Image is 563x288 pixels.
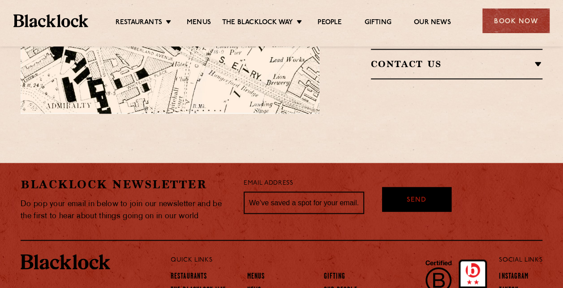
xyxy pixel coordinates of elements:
h2: Contact Us [371,59,542,69]
a: People [318,18,342,28]
p: Social Links [499,254,542,266]
a: Our News [414,18,451,28]
h2: Blacklock Newsletter [21,176,230,192]
img: svg%3E [205,30,331,114]
a: Gifting [323,272,345,282]
p: Do pop your email in below to join our newsletter and be the first to hear about things going on ... [21,198,230,222]
a: Restaurants [116,18,162,28]
a: Instagram [499,272,529,282]
a: The Blacklock Way [222,18,293,28]
a: Menus [187,18,211,28]
a: Gifting [364,18,391,28]
span: Send [407,195,426,205]
input: We’ve saved a spot for your email... [244,191,364,214]
p: Quick Links [171,254,469,266]
a: Restaurants [171,272,207,282]
img: BL_Textured_Logo-footer-cropped.svg [21,254,110,269]
a: Menus [247,272,265,282]
label: Email Address [244,178,293,188]
img: BL_Textured_Logo-footer-cropped.svg [13,14,88,27]
div: Book Now [482,8,550,33]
